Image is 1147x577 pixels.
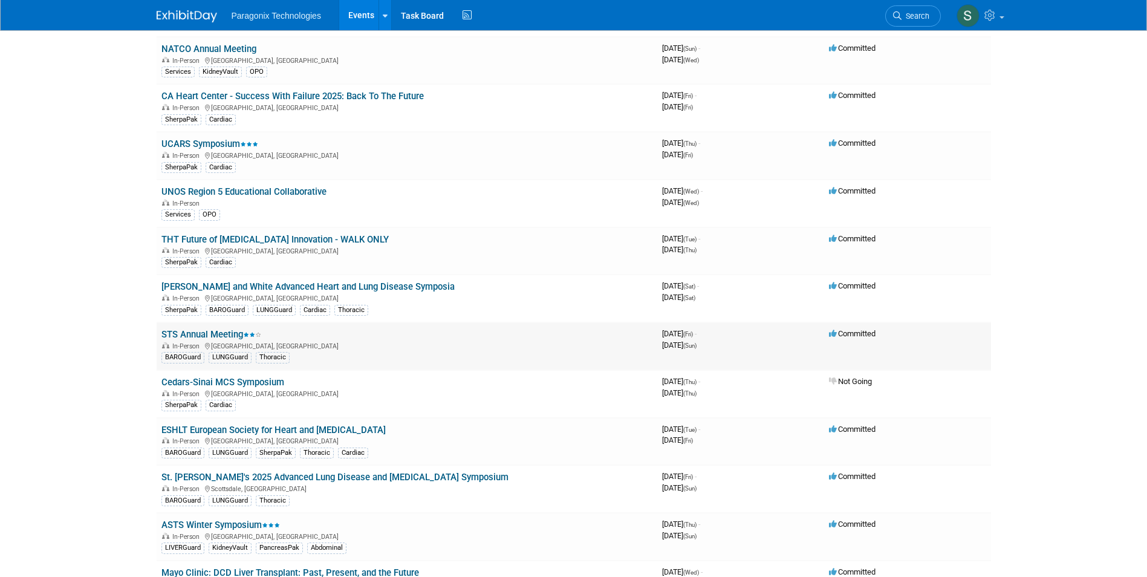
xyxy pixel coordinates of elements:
span: [DATE] [662,44,700,53]
span: - [701,186,703,195]
span: Committed [829,234,876,243]
div: KidneyVault [209,543,252,553]
img: In-Person Event [162,485,169,491]
div: BAROGuard [161,352,204,363]
span: [DATE] [662,425,700,434]
span: - [698,139,700,148]
span: [DATE] [662,531,697,540]
a: UNOS Region 5 Educational Collaborative [161,186,327,197]
span: (Sun) [683,342,697,349]
span: (Thu) [683,521,697,528]
span: - [701,567,703,576]
div: [GEOGRAPHIC_DATA], [GEOGRAPHIC_DATA] [161,435,652,445]
img: In-Person Event [162,533,169,539]
span: - [698,425,700,434]
a: ESHLT European Society for Heart and [MEDICAL_DATA] [161,425,386,435]
span: [DATE] [662,186,703,195]
img: In-Person Event [162,247,169,253]
span: - [698,520,700,529]
span: In-Person [172,485,203,493]
span: Committed [829,567,876,576]
a: Search [885,5,941,27]
div: SherpaPak [161,305,201,316]
span: [DATE] [662,102,693,111]
img: Scott Benson [957,4,980,27]
span: (Sun) [683,485,697,492]
span: In-Person [172,295,203,302]
div: Thoracic [300,448,334,458]
div: Cardiac [338,448,368,458]
span: In-Person [172,533,203,541]
img: In-Person Event [162,104,169,110]
div: Cardiac [206,400,236,411]
div: [GEOGRAPHIC_DATA], [GEOGRAPHIC_DATA] [161,55,652,65]
div: BAROGuard [161,448,204,458]
div: Cardiac [300,305,330,316]
div: Scottsdale, [GEOGRAPHIC_DATA] [161,483,652,493]
span: - [698,234,700,243]
span: [DATE] [662,198,699,207]
span: [DATE] [662,91,697,100]
a: St. [PERSON_NAME]'s 2025 Advanced Lung Disease and [MEDICAL_DATA] Symposium [161,472,509,483]
span: [DATE] [662,388,697,397]
img: In-Person Event [162,390,169,396]
a: STS Annual Meeting [161,329,261,340]
div: LIVERGuard [161,543,204,553]
div: Cardiac [206,257,236,268]
span: [DATE] [662,435,693,445]
span: Committed [829,425,876,434]
span: (Tue) [683,426,697,433]
span: [DATE] [662,293,695,302]
a: ASTS Winter Symposium [161,520,280,530]
span: In-Person [172,437,203,445]
div: Abdominal [307,543,346,553]
img: In-Person Event [162,57,169,63]
span: [DATE] [662,472,697,481]
span: [DATE] [662,234,700,243]
span: (Wed) [683,200,699,206]
div: LUNGGuard [209,448,252,458]
span: [DATE] [662,139,700,148]
img: ExhibitDay [157,10,217,22]
span: (Thu) [683,379,697,385]
span: (Thu) [683,247,697,253]
div: BAROGuard [206,305,249,316]
a: THT Future of [MEDICAL_DATA] Innovation - WALK ONLY [161,234,389,245]
div: [GEOGRAPHIC_DATA], [GEOGRAPHIC_DATA] [161,150,652,160]
div: Thoracic [334,305,368,316]
a: UCARS Symposium [161,139,258,149]
span: - [695,329,697,338]
span: [DATE] [662,150,693,159]
span: [DATE] [662,341,697,350]
div: PancreasPak [256,543,303,553]
img: In-Person Event [162,342,169,348]
span: Committed [829,91,876,100]
span: Not Going [829,377,872,386]
span: [DATE] [662,245,697,254]
div: LUNGGuard [253,305,296,316]
span: In-Person [172,57,203,65]
span: (Sat) [683,295,695,301]
a: [PERSON_NAME] and White Advanced Heart and Lung Disease Symposia [161,281,455,292]
div: Services [161,209,195,220]
div: OPO [246,67,267,77]
a: NATCO Annual Meeting [161,44,256,54]
span: (Fri) [683,152,693,158]
span: - [698,377,700,386]
span: - [698,44,700,53]
div: [GEOGRAPHIC_DATA], [GEOGRAPHIC_DATA] [161,388,652,398]
span: [DATE] [662,377,700,386]
span: - [695,472,697,481]
span: (Fri) [683,93,693,99]
div: OPO [199,209,220,220]
img: In-Person Event [162,295,169,301]
span: [DATE] [662,567,703,576]
span: [DATE] [662,520,700,529]
span: (Wed) [683,188,699,195]
div: [GEOGRAPHIC_DATA], [GEOGRAPHIC_DATA] [161,293,652,302]
img: In-Person Event [162,200,169,206]
div: [GEOGRAPHIC_DATA], [GEOGRAPHIC_DATA] [161,341,652,350]
div: Thoracic [256,495,290,506]
div: SherpaPak [161,257,201,268]
span: (Wed) [683,57,699,64]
